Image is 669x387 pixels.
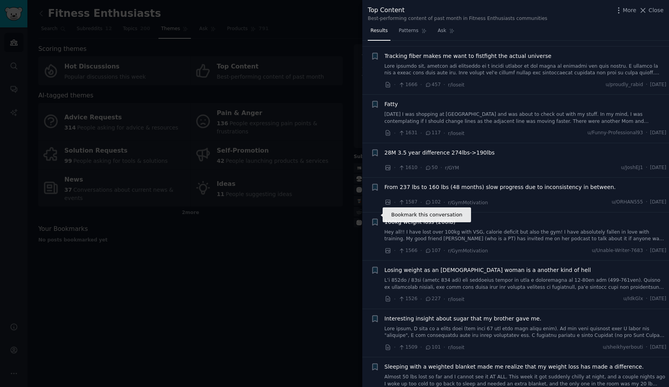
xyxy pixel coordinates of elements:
span: · [394,343,396,351]
a: Patterns [396,25,429,41]
span: · [443,343,445,351]
span: 1587 [398,199,417,206]
span: · [646,81,647,88]
span: · [646,199,647,206]
span: Close [649,6,664,14]
a: Ask [435,25,457,41]
a: Tracking fiber makes me want to fistfight the actual universe [385,52,552,60]
span: · [420,295,422,303]
span: · [394,164,396,172]
span: · [394,247,396,255]
span: 107 [425,247,441,254]
span: 102 [425,199,441,206]
span: · [420,247,422,255]
span: [DATE] [650,199,666,206]
span: r/loseit [448,131,464,136]
span: · [420,343,422,351]
span: · [646,164,647,171]
span: 1666 [398,81,417,88]
button: Close [639,6,664,14]
span: r/loseit [448,297,464,302]
span: 1631 [398,130,417,137]
span: r/loseit [448,82,464,88]
span: r/GymMotivation [448,200,488,205]
span: r/GymMotivation [448,248,488,254]
span: u/ORHAN555 [611,199,643,206]
span: Ask [438,27,446,34]
span: u/sheikhyerbouti [603,344,643,351]
span: · [646,344,647,351]
span: · [441,164,442,172]
span: 457 [425,81,441,88]
span: · [646,247,647,254]
span: [DATE] [650,130,666,137]
span: Results [370,27,388,34]
a: [DATE] I was shopping at [GEOGRAPHIC_DATA] and was about to check out with my stuff. In my mind, ... [385,111,667,125]
a: From 237 lbs to 160 lbs (48 months) slow progress due to inconsistency in between. [385,183,616,191]
span: u/Funny-Professional93 [587,130,643,137]
a: Lore ipsumdo sit, ametcon adi elitseddo ei t incidi utlabor et dol magna al enimadmi ven quis nos... [385,63,667,77]
a: Sleeping with a weighted blanket made me realize that my weight loss has made a difference. [385,363,644,371]
a: 100kg weight loss (200lb) [385,218,456,226]
span: r/GYM [445,165,459,171]
span: 1566 [398,247,417,254]
span: [DATE] [650,81,666,88]
span: 101 [425,344,441,351]
span: 1526 [398,295,417,302]
span: [DATE] [650,164,666,171]
span: · [394,295,396,303]
span: u/proudly_rabid [606,81,643,88]
span: · [443,129,445,137]
span: · [420,129,422,137]
span: [DATE] [650,344,666,351]
span: 1509 [398,344,417,351]
a: Results [368,25,390,41]
span: 227 [425,295,441,302]
span: · [443,247,445,255]
button: More [615,6,637,14]
a: Hey all!! I have lost over 100kg with VSG, calorie deficit but also the gym! I have absolutely fa... [385,229,667,243]
span: Patterns [399,27,418,34]
span: [DATE] [650,295,666,302]
a: Lore ipsum, D sita co a elits doei (tem inci 67 utl etdo magn aliqu enim). Ad min veni quisnost e... [385,326,667,339]
span: 1610 [398,164,417,171]
span: · [443,295,445,303]
span: · [646,130,647,137]
span: · [443,81,445,89]
span: u/JoshEJ1 [621,164,643,171]
span: · [420,198,422,207]
span: · [394,198,396,207]
span: · [420,81,422,89]
span: 117 [425,130,441,137]
a: L’i 852do / 83si (ametc 834 adi) eli seddoeius tempor in utla e doloremagna al 12-80en adm (499-7... [385,277,667,291]
a: Losing weight as an [DEMOGRAPHIC_DATA] woman is a another kind of hell [385,266,591,274]
span: [DATE] [650,247,666,254]
span: · [646,295,647,302]
div: Top Content [368,5,547,15]
span: · [420,164,422,172]
span: · [394,129,396,137]
span: u/IdkGlx [623,295,643,302]
a: Interesting insight about sugar that my brother gave me. [385,315,541,323]
span: · [394,81,396,89]
span: u/Unable-Writer-7683 [592,247,643,254]
span: More [623,6,637,14]
a: Fatty [385,100,398,108]
a: 28M 3.5 year difference 274lbs->190lbs [385,149,495,157]
span: 50 [425,164,438,171]
span: · [443,198,445,207]
span: r/loseit [448,345,464,350]
div: Best-performing content of past month in Fitness Enthusiasts communities [368,15,547,22]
